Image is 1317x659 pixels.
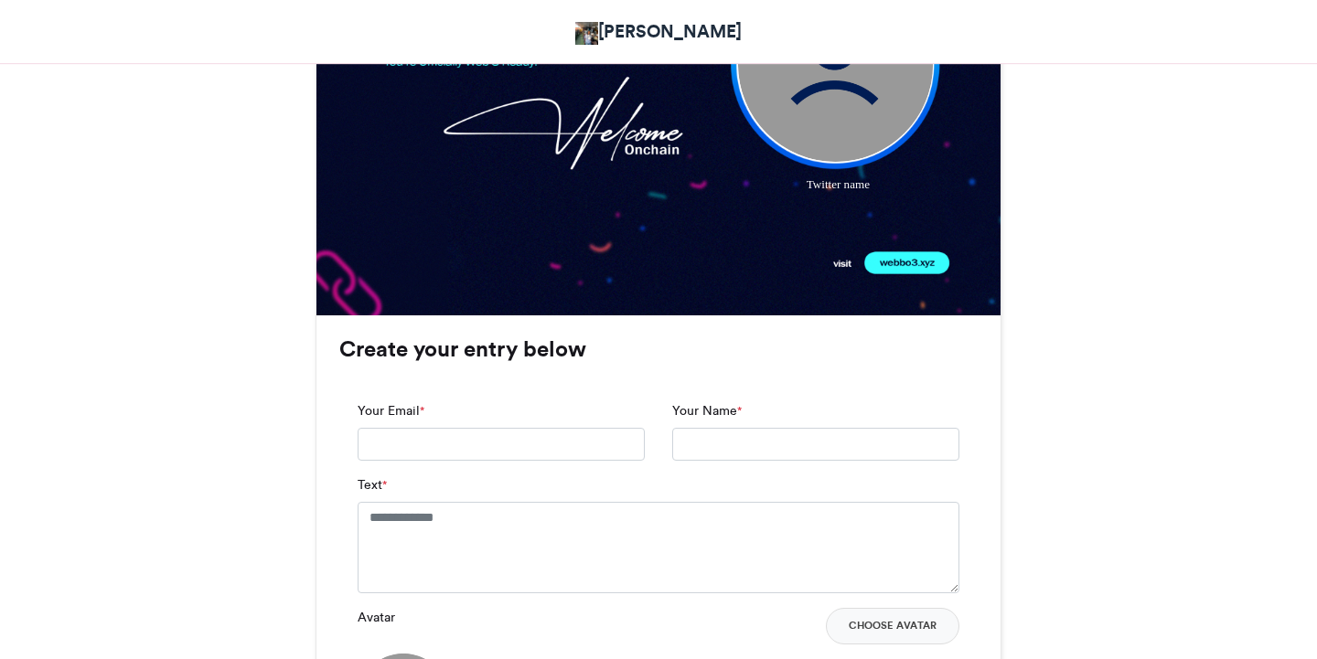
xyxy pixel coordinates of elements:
label: Your Email [358,401,424,420]
button: Choose Avatar [826,608,959,644]
label: Text [358,475,387,494]
img: Anuoluwapo Omolafe [575,22,598,45]
a: [PERSON_NAME] [575,18,742,45]
h3: Create your entry below [339,338,978,360]
label: Avatar [358,608,395,627]
label: Your Name [672,401,742,420]
div: Twitter name [667,176,1009,193]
